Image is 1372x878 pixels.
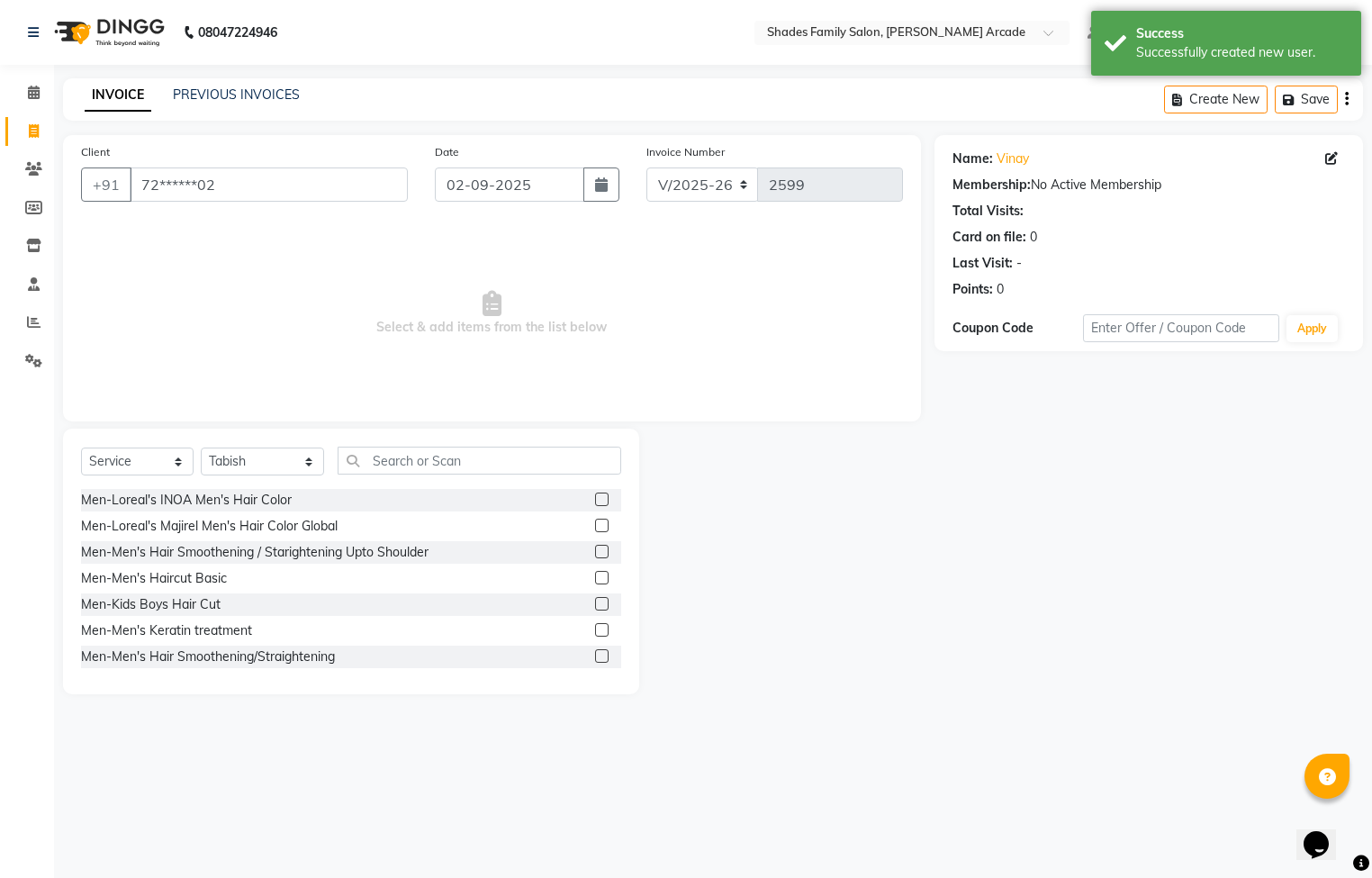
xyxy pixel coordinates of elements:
[435,144,459,160] label: Date
[646,144,725,160] label: Invoice Number
[952,176,1345,195] div: No Active Membership
[46,7,169,58] img: logo
[1164,86,1268,113] button: Create New
[997,149,1029,168] a: Vinay
[952,202,1024,221] div: Total Visits:
[952,280,993,299] div: Points:
[81,167,131,202] button: +91
[81,543,429,562] div: Men-Men's Hair Smoothening / Starightening Upto Shoulder
[81,647,335,666] div: Men-Men's Hair Smoothening/Straightening
[952,228,1026,247] div: Card on file:
[952,149,993,168] div: Name:
[173,86,300,103] a: PREVIOUS INVOICES
[1083,314,1279,342] input: Enter Offer / Coupon Code
[1136,24,1348,43] div: Success
[338,447,621,475] input: Search or Scan
[1030,228,1037,247] div: 0
[952,254,1013,273] div: Last Visit:
[130,167,408,202] input: Search by Name/Mobile/Email/Code
[1296,806,1354,860] iframe: chat widget
[198,7,277,58] b: 08047224946
[81,621,252,640] div: Men-Men's Keratin treatment
[997,280,1004,299] div: 0
[81,517,338,536] div: Men-Loreal's Majirel Men's Hair Color Global
[952,176,1031,195] div: Membership:
[1275,86,1338,113] button: Save
[1136,43,1348,62] div: Successfully created new user.
[81,144,110,160] label: Client
[81,569,227,588] div: Men-Men's Haircut Basic
[1016,254,1022,273] div: -
[952,319,1083,338] div: Coupon Code
[81,491,292,510] div: Men-Loreal's INOA Men's Hair Color
[81,223,903,403] span: Select & add items from the list below
[85,79,151,112] a: INVOICE
[81,595,221,614] div: Men-Kids Boys Hair Cut
[1286,315,1338,342] button: Apply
